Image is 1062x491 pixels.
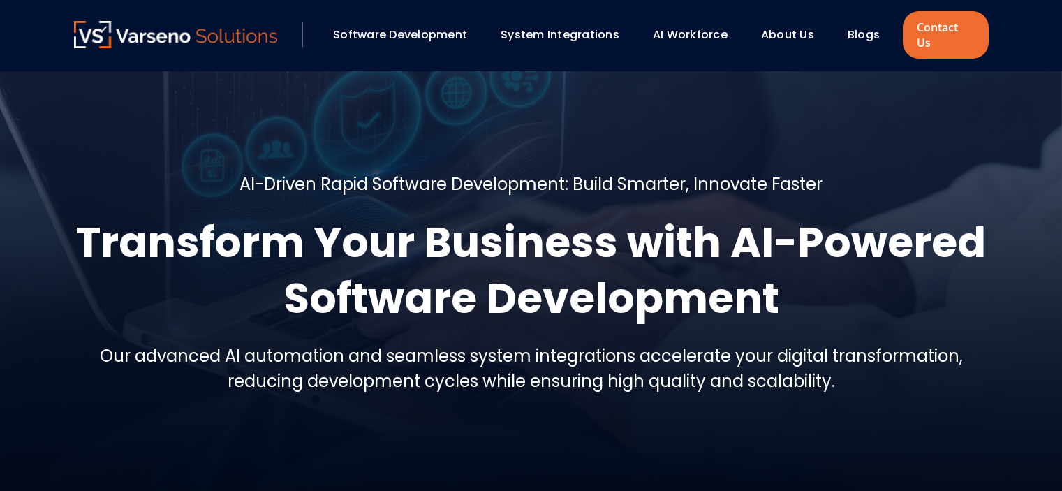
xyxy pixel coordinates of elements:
[74,344,989,394] h5: Our advanced AI automation and seamless system integrations accelerate your digital transformatio...
[848,27,880,43] a: Blogs
[74,21,278,48] img: Varseno Solutions – Product Engineering & IT Services
[903,11,988,59] a: Contact Us
[494,23,639,47] div: System Integrations
[761,27,814,43] a: About Us
[754,23,834,47] div: About Us
[74,214,989,326] h1: Transform Your Business with AI-Powered Software Development
[841,23,899,47] div: Blogs
[333,27,467,43] a: Software Development
[501,27,619,43] a: System Integrations
[646,23,747,47] div: AI Workforce
[74,21,278,49] a: Varseno Solutions – Product Engineering & IT Services
[326,23,487,47] div: Software Development
[653,27,728,43] a: AI Workforce
[239,172,823,197] h5: AI-Driven Rapid Software Development: Build Smarter, Innovate Faster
